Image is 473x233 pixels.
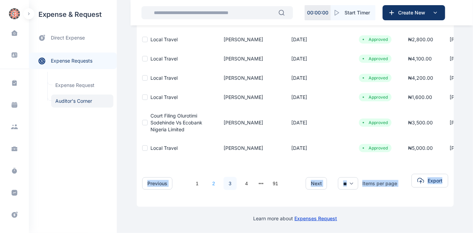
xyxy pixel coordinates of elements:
[269,177,282,190] a: 91
[256,179,266,188] li: 向后 3 页
[142,177,172,190] button: previous
[362,180,397,187] div: Items per page
[362,75,389,81] li: Approved
[224,177,237,190] a: 3
[285,179,295,188] li: 下一页
[150,145,178,151] a: Local Travel
[215,88,283,107] td: [PERSON_NAME]
[215,138,283,158] td: [PERSON_NAME]
[240,177,254,190] li: 4
[408,36,433,42] span: ₦ 2,800.00
[428,177,442,184] span: Export
[150,75,178,81] a: Local Travel
[240,177,253,190] a: 4
[306,177,327,190] button: next
[283,68,351,88] td: [DATE]
[283,107,351,138] td: [DATE]
[215,49,283,68] td: [PERSON_NAME]
[362,95,389,100] li: Approved
[223,177,237,190] li: 3
[307,9,328,16] p: 00 : 00 : 00
[207,177,220,190] a: 2
[345,9,370,16] span: Start Timer
[283,88,351,107] td: [DATE]
[29,53,117,69] a: expense requests
[283,138,351,158] td: [DATE]
[283,49,351,68] td: [DATE]
[362,56,389,62] li: Approved
[51,79,113,92] a: Expense Request
[191,177,204,190] a: 1
[51,34,85,42] span: direct expense
[178,179,188,188] li: 上一页
[408,75,433,81] span: ₦ 4,200.00
[259,179,264,188] button: next page
[408,56,432,62] span: ₦ 4,100.00
[283,30,351,49] td: [DATE]
[150,113,202,132] a: Court Filing Olurotimi Sodehinde Vs Ecobank Nigeria Limited
[295,215,337,221] a: Expenses Request
[408,94,432,100] span: ₦ 1,600.00
[362,37,389,42] li: Approved
[29,29,117,47] a: direct expense
[51,95,113,108] a: Auditor's Corner
[383,5,445,20] button: Create New
[254,215,337,222] p: Learn more about
[395,9,431,16] span: Create New
[215,68,283,88] td: [PERSON_NAME]
[207,177,221,190] li: 2
[190,177,204,190] li: 1
[150,94,178,100] a: Local Travel
[362,145,389,151] li: Approved
[269,177,282,190] li: 91
[331,5,375,20] button: Start Timer
[408,145,433,151] span: ₦ 5,000.00
[150,56,178,62] a: Local Travel
[362,120,389,125] li: Approved
[408,120,433,125] span: ₦ 3,500.00
[150,36,178,42] a: Local Travel
[215,107,283,138] td: [PERSON_NAME]
[29,47,117,69] div: expense requests
[412,174,448,188] button: Export
[215,30,283,49] td: [PERSON_NAME]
